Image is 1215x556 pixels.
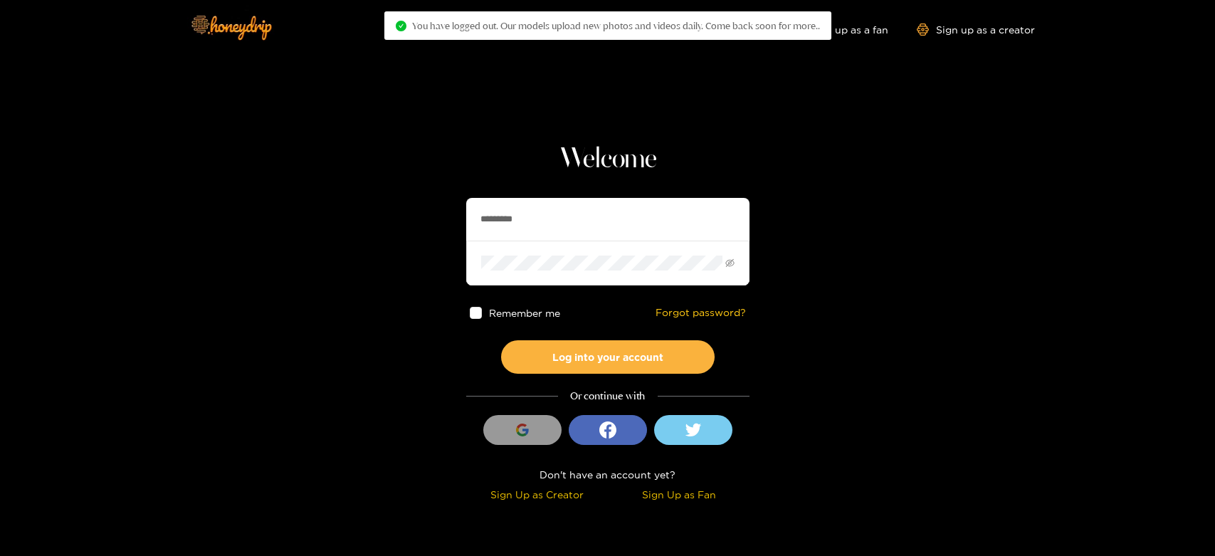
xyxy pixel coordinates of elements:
[466,388,749,404] div: Or continue with
[412,20,820,31] span: You have logged out. Our models upload new photos and videos daily. Come back soon for more..
[725,258,735,268] span: eye-invisible
[501,340,715,374] button: Log into your account
[917,23,1035,36] a: Sign up as a creator
[791,23,888,36] a: Sign up as a fan
[396,21,406,31] span: check-circle
[470,486,604,503] div: Sign Up as Creator
[488,308,559,318] span: Remember me
[466,142,749,177] h1: Welcome
[611,486,746,503] div: Sign Up as Fan
[466,466,749,483] div: Don't have an account yet?
[656,307,746,319] a: Forgot password?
